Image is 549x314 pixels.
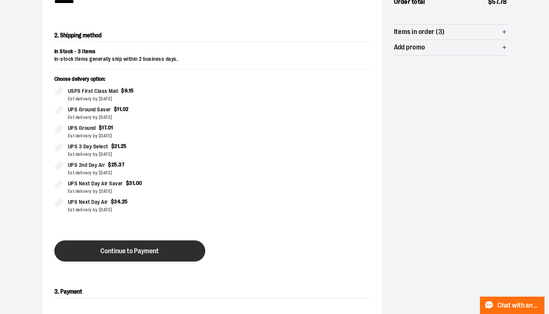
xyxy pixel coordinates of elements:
span: $ [126,180,129,186]
input: UPS 2nd Day Air$25.37Est delivery by [DATE] [54,161,63,170]
span: 25 [122,199,128,205]
span: . [128,88,129,94]
span: USPS First Class Mail [68,87,118,95]
span: $ [99,125,102,131]
span: 9 [125,88,128,94]
span: . [117,162,119,168]
span: 21 [114,143,119,149]
input: UPS Next Day Air$34.25Est delivery by [DATE] [54,198,63,207]
div: Est delivery by [DATE] [68,95,206,102]
button: Add promo [394,40,507,55]
div: In-stock items generally ship within 2 business days. [54,55,370,63]
div: Est delivery by [DATE] [68,206,206,213]
span: UPS Next Day Air [68,198,108,206]
span: 17 [102,125,106,131]
div: Est delivery by [DATE] [68,132,206,139]
span: UPS Next Day Air Saver [68,179,123,188]
span: 37 [118,162,125,168]
h2: 2. Shipping method [54,29,370,42]
div: Est delivery by [DATE] [68,114,206,121]
span: 00 [136,180,142,186]
span: 25 [121,143,127,149]
span: 25 [111,162,117,168]
span: 01 [108,125,113,131]
input: USPS First Class Mail$9.15Est delivery by [DATE] [54,87,63,96]
input: UPS Next Day Air Saver$31.00Est delivery by [DATE] [54,179,63,188]
span: UPS 2nd Day Air [68,161,105,169]
span: Add promo [394,44,425,51]
span: Items in order (3) [394,28,445,35]
span: UPS 3 Day Select [68,142,108,151]
button: Items in order (3) [394,25,507,40]
input: UPS 3 Day Select$21.25Est delivery by [DATE] [54,142,63,151]
p: Choose delivery option: [54,75,206,87]
span: $ [114,106,117,112]
span: 15 [129,88,134,94]
span: . [121,106,123,112]
span: 11 [117,106,121,112]
span: $ [108,162,111,168]
button: Chat with an Expert [480,297,545,314]
span: UPS Ground Saver [68,105,111,114]
span: UPS Ground [68,124,96,132]
span: . [119,143,121,149]
span: 34 [114,199,120,205]
span: Chat with an Expert [497,302,540,309]
span: $ [111,143,115,149]
span: . [134,180,136,186]
input: UPS Ground$17.01Est delivery by [DATE] [54,124,63,133]
h2: 3. Payment [54,286,370,298]
span: $ [121,88,125,94]
span: Continue to Payment [100,248,159,255]
span: 31 [129,180,134,186]
span: . [106,125,108,131]
span: . [120,199,122,205]
input: UPS Ground Saver$11.02Est delivery by [DATE] [54,105,63,114]
span: $ [111,199,114,205]
div: Est delivery by [DATE] [68,151,206,158]
div: In Stock - 3 items [54,48,370,55]
button: Continue to Payment [54,240,205,262]
div: Est delivery by [DATE] [68,169,206,176]
span: 02 [123,106,129,112]
div: Est delivery by [DATE] [68,188,206,195]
